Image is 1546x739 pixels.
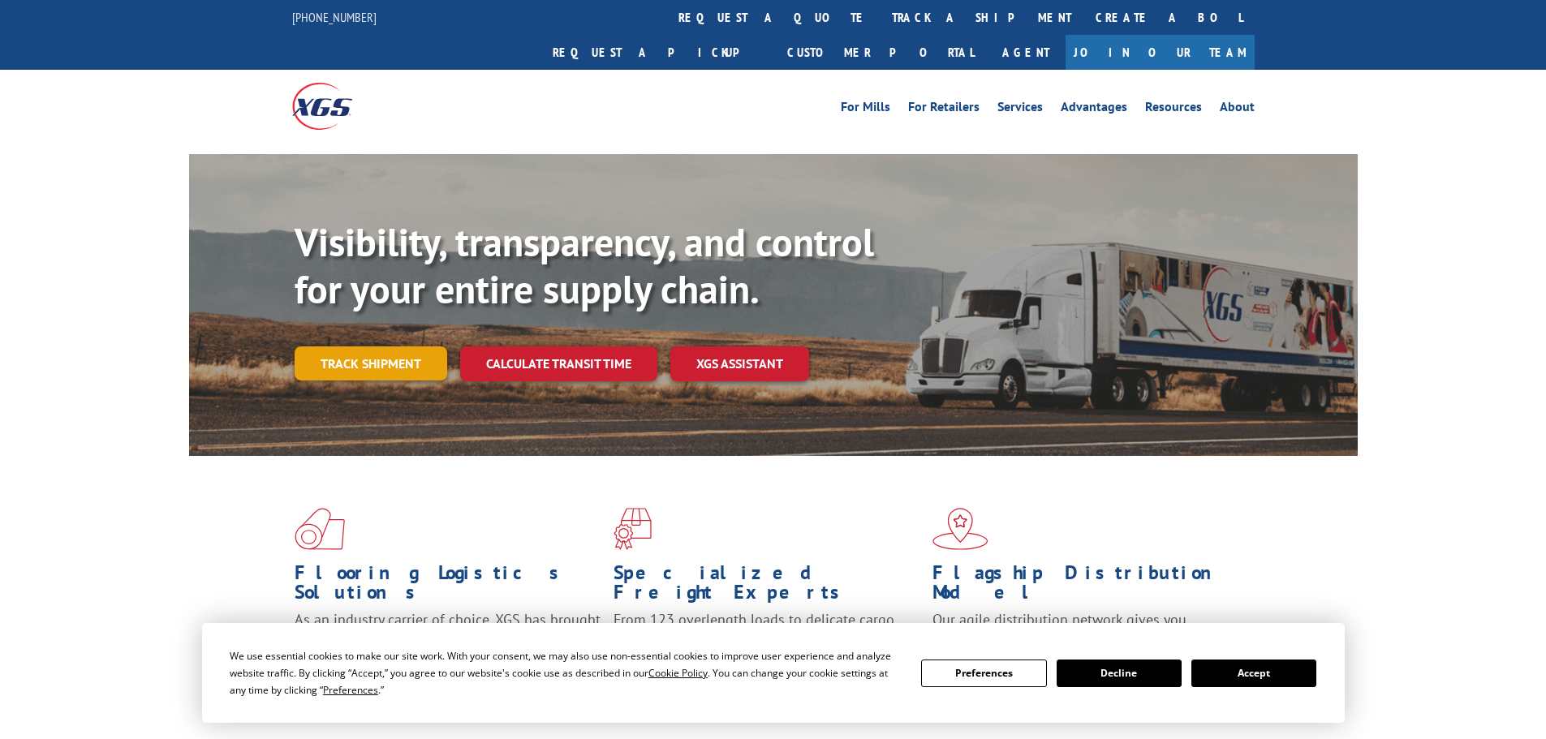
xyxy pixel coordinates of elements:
[614,610,920,682] p: From 123 overlength loads to delicate cargo, our experienced staff knows the best way to move you...
[1066,35,1255,70] a: Join Our Team
[997,101,1043,118] a: Services
[670,346,809,381] a: XGS ASSISTANT
[460,346,657,381] a: Calculate transit time
[295,610,601,668] span: As an industry carrier of choice, XGS has brought innovation and dedication to flooring logistics...
[1057,660,1182,687] button: Decline
[775,35,986,70] a: Customer Portal
[323,683,378,697] span: Preferences
[1220,101,1255,118] a: About
[932,508,988,550] img: xgs-icon-flagship-distribution-model-red
[614,563,920,610] h1: Specialized Freight Experts
[986,35,1066,70] a: Agent
[295,508,345,550] img: xgs-icon-total-supply-chain-intelligence-red
[1061,101,1127,118] a: Advantages
[648,666,708,680] span: Cookie Policy
[202,623,1345,723] div: Cookie Consent Prompt
[1145,101,1202,118] a: Resources
[932,610,1231,648] span: Our agile distribution network gives you nationwide inventory management on demand.
[908,101,980,118] a: For Retailers
[1191,660,1316,687] button: Accept
[932,563,1239,610] h1: Flagship Distribution Model
[292,9,377,25] a: [PHONE_NUMBER]
[614,508,652,550] img: xgs-icon-focused-on-flooring-red
[295,217,874,314] b: Visibility, transparency, and control for your entire supply chain.
[540,35,775,70] a: Request a pickup
[841,101,890,118] a: For Mills
[295,346,447,380] a: Track shipment
[230,647,902,698] div: We use essential cookies to make our site work. With your consent, we may also use non-essential ...
[295,563,601,610] h1: Flooring Logistics Solutions
[921,660,1046,687] button: Preferences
